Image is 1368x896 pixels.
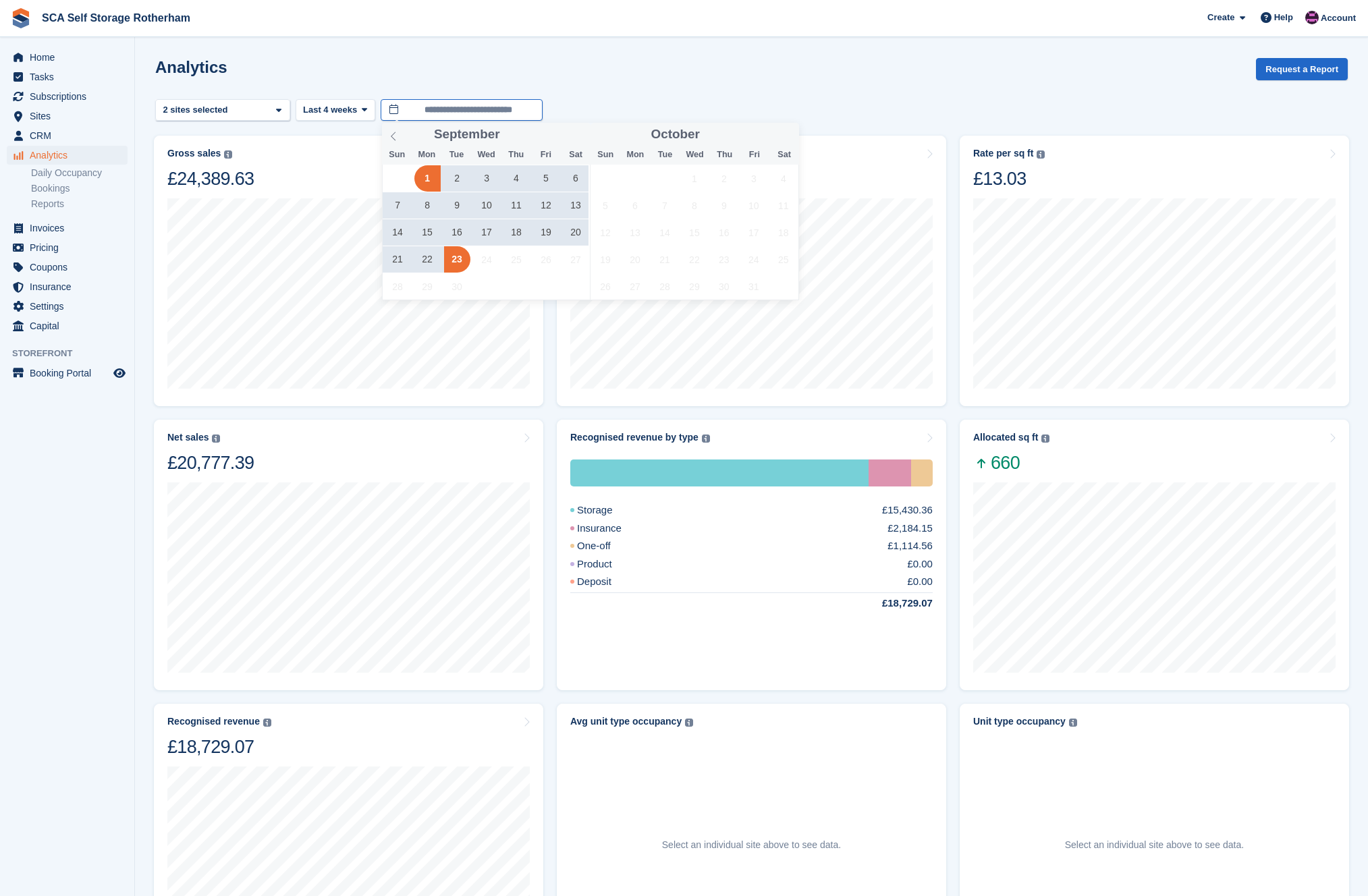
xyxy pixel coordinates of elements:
span: Wed [680,150,710,159]
span: Account [1321,11,1356,25]
div: 2 sites selected [161,103,233,117]
div: Net sales [167,432,209,443]
span: September 28, 2025 [385,273,411,300]
span: Sat [769,150,799,159]
a: menu [7,146,128,165]
span: October 31, 2025 [740,273,767,300]
a: menu [7,48,128,67]
span: October 8, 2025 [681,192,707,219]
span: Last 4 weeks [303,103,357,117]
div: Insurance [869,459,911,486]
div: £24,389.63 [167,167,254,190]
span: October 6, 2025 [622,192,648,219]
span: September 30, 2025 [444,273,470,300]
span: Tue [441,150,471,159]
p: Select an individual site above to see data. [662,838,841,852]
a: menu [7,87,128,106]
span: September 2, 2025 [444,165,470,192]
div: £1,114.56 [887,538,933,554]
span: Sites [30,107,111,125]
span: October 24, 2025 [740,246,767,273]
span: September 6, 2025 [562,165,589,192]
span: September 11, 2025 [503,192,530,219]
img: icon-info-grey-7440780725fd019a000dd9b08b2336e03edf1995a4989e88bcd33f0948082b44.svg [224,150,232,159]
input: Year [500,128,543,142]
span: October 27, 2025 [622,273,648,300]
span: Mon [412,150,441,159]
span: Sun [382,150,412,159]
span: Capital [30,316,111,335]
span: September 5, 2025 [532,165,559,192]
div: £18,729.07 [167,735,271,758]
span: September 29, 2025 [414,273,441,300]
div: £13.03 [973,167,1045,190]
div: £0.00 [907,574,933,590]
span: October 2, 2025 [711,165,737,192]
input: Year [700,128,742,142]
span: September 10, 2025 [474,192,500,219]
a: Preview store [111,365,128,381]
img: icon-info-grey-7440780725fd019a000dd9b08b2336e03edf1995a4989e88bcd33f0948082b44.svg [1037,150,1045,159]
span: October 19, 2025 [593,246,619,273]
span: October 5, 2025 [593,192,619,219]
span: Create [1207,11,1234,24]
span: Analytics [30,146,111,165]
span: September 25, 2025 [503,246,530,273]
div: One-off [570,538,643,554]
span: September 4, 2025 [503,165,530,192]
span: Subscriptions [30,87,111,106]
span: October 25, 2025 [770,246,796,273]
a: menu [7,67,128,86]
img: icon-info-grey-7440780725fd019a000dd9b08b2336e03edf1995a4989e88bcd33f0948082b44.svg [1041,435,1049,443]
a: menu [7,297,128,316]
a: menu [7,107,128,125]
img: icon-info-grey-7440780725fd019a000dd9b08b2336e03edf1995a4989e88bcd33f0948082b44.svg [702,435,710,443]
span: Sat [561,150,591,159]
div: £15,430.36 [882,503,933,518]
span: October 15, 2025 [681,219,707,246]
a: Daily Occupancy [31,167,128,179]
div: Deposit [570,574,644,590]
a: menu [7,316,128,335]
span: October 11, 2025 [770,192,796,219]
span: October 23, 2025 [711,246,737,273]
span: October 28, 2025 [651,273,678,300]
span: Invoices [30,219,111,237]
div: Recognised revenue by type [570,432,699,443]
p: Select an individual site above to see data. [1065,838,1244,852]
div: £0.00 [907,557,933,572]
span: October 4, 2025 [770,165,796,192]
span: Home [30,48,111,67]
a: menu [7,126,128,145]
span: September 12, 2025 [532,192,559,219]
span: Fri [740,150,769,159]
img: icon-info-grey-7440780725fd019a000dd9b08b2336e03edf1995a4989e88bcd33f0948082b44.svg [685,719,693,727]
a: menu [7,258,128,277]
span: October 26, 2025 [593,273,619,300]
span: October 29, 2025 [681,273,707,300]
span: October 3, 2025 [740,165,767,192]
span: October 10, 2025 [740,192,767,219]
img: icon-info-grey-7440780725fd019a000dd9b08b2336e03edf1995a4989e88bcd33f0948082b44.svg [263,719,271,727]
span: CRM [30,126,111,145]
span: Pricing [30,238,111,257]
span: October 14, 2025 [651,219,678,246]
a: Reports [31,198,128,211]
div: £2,184.15 [887,521,933,536]
span: Thu [501,150,531,159]
span: Insurance [30,277,111,296]
span: September 24, 2025 [474,246,500,273]
span: Wed [472,150,501,159]
div: One-off [911,459,933,486]
span: October 16, 2025 [711,219,737,246]
span: September 8, 2025 [414,192,441,219]
span: September 13, 2025 [562,192,589,219]
img: icon-info-grey-7440780725fd019a000dd9b08b2336e03edf1995a4989e88bcd33f0948082b44.svg [1069,719,1077,727]
span: October 21, 2025 [651,246,678,273]
span: September 20, 2025 [562,219,589,246]
span: October 17, 2025 [740,219,767,246]
div: Unit type occupancy [973,716,1066,727]
span: September 15, 2025 [414,219,441,246]
div: Avg unit type occupancy [570,716,682,727]
span: October 18, 2025 [770,219,796,246]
